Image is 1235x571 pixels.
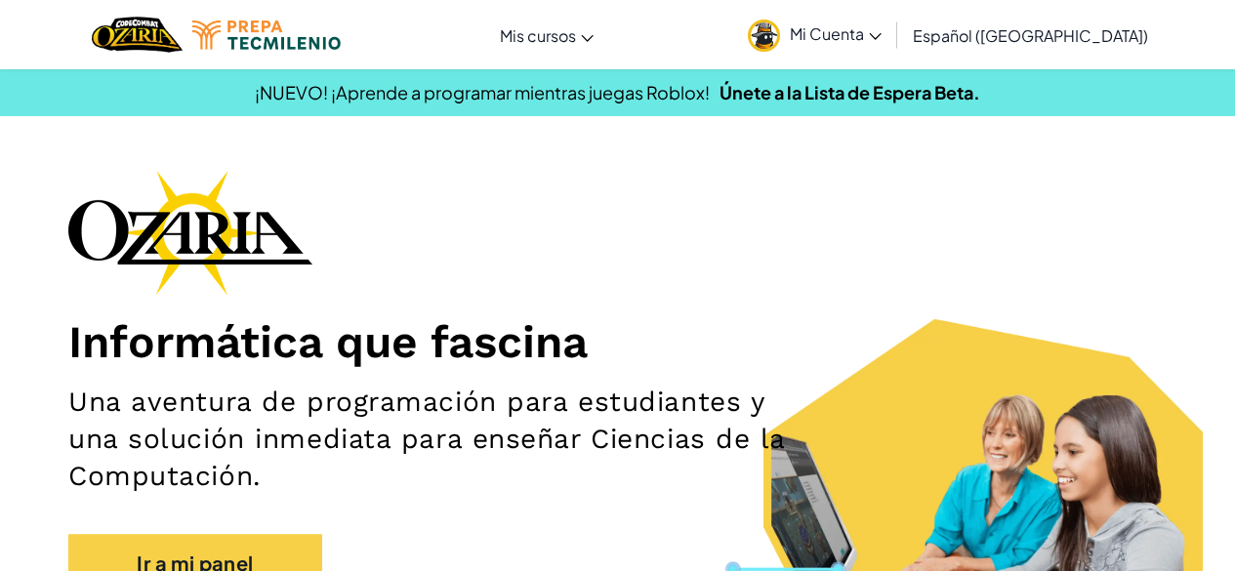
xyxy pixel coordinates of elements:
span: Mis cursos [500,25,576,46]
img: Ozaria branding logo [68,170,312,295]
img: Home [92,15,183,55]
a: Mis cursos [490,9,603,61]
span: Español ([GEOGRAPHIC_DATA]) [913,25,1148,46]
img: Tecmilenio logo [192,20,341,50]
a: Ozaria by CodeCombat logo [92,15,183,55]
span: Mi Cuenta [790,23,882,44]
a: Español ([GEOGRAPHIC_DATA]) [903,9,1158,61]
img: avatar [748,20,780,52]
h1: Informática que fascina [68,314,1167,369]
h2: Una aventura de programación para estudiantes y una solución inmediata para enseñar Ciencias de l... [68,384,804,495]
a: Únete a la Lista de Espera Beta. [720,81,980,103]
a: Mi Cuenta [738,4,891,65]
span: ¡NUEVO! ¡Aprende a programar mientras juegas Roblox! [255,81,710,103]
